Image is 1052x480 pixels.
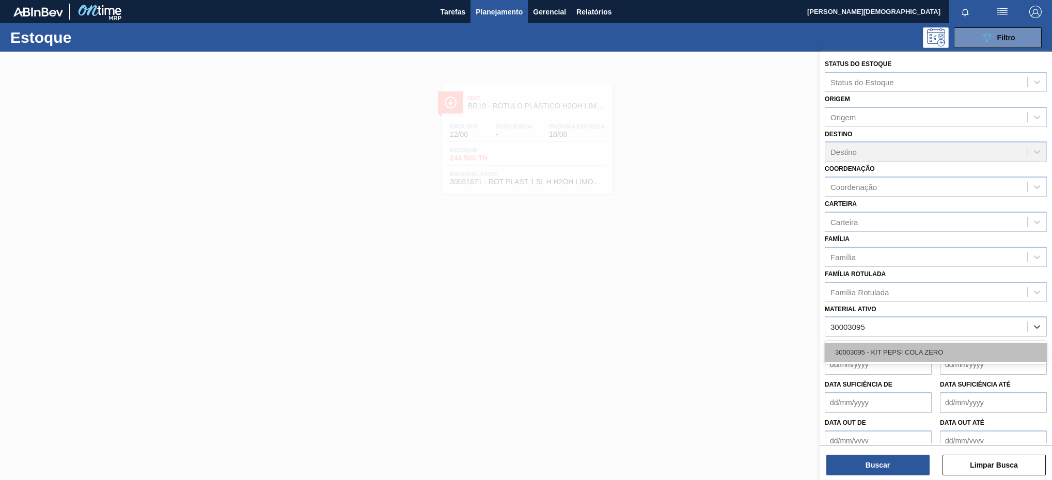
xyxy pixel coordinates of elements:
div: Status do Estoque [830,77,894,86]
div: Coordenação [830,183,877,191]
img: userActions [996,6,1009,18]
div: Família Rotulada [830,287,889,296]
span: Relatórios [576,6,611,18]
label: Status do Estoque [825,60,891,68]
label: Família [825,235,850,243]
label: Data suficiência de [825,381,892,388]
button: Filtro [954,27,1042,48]
div: Pogramando: nenhum usuário selecionado [923,27,949,48]
input: dd/mm/yyyy [825,430,932,451]
input: dd/mm/yyyy [940,354,1047,375]
span: Planejamento [476,6,523,18]
label: Coordenação [825,165,875,172]
input: dd/mm/yyyy [825,354,932,375]
h1: Estoque [10,31,166,43]
input: dd/mm/yyyy [825,392,932,413]
input: dd/mm/yyyy [940,392,1047,413]
label: Material ativo [825,306,876,313]
label: Origem [825,95,850,103]
div: Carteira [830,217,858,226]
img: TNhmsLtSVTkK8tSr43FrP2fwEKptu5GPRR3wAAAABJRU5ErkJggg== [13,7,63,17]
input: dd/mm/yyyy [940,430,1047,451]
label: Destino [825,131,852,138]
img: Logout [1029,6,1042,18]
label: Carteira [825,200,857,207]
label: Família Rotulada [825,270,886,278]
span: Gerencial [533,6,566,18]
div: Origem [830,113,856,121]
span: Tarefas [440,6,465,18]
label: Data out de [825,419,866,426]
button: Notificações [949,5,982,19]
label: Data out até [940,419,984,426]
div: 30003095 - KIT PEPSI COLA ZERO [825,343,1047,362]
label: Data suficiência até [940,381,1011,388]
span: Filtro [997,34,1015,42]
div: Família [830,252,856,261]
